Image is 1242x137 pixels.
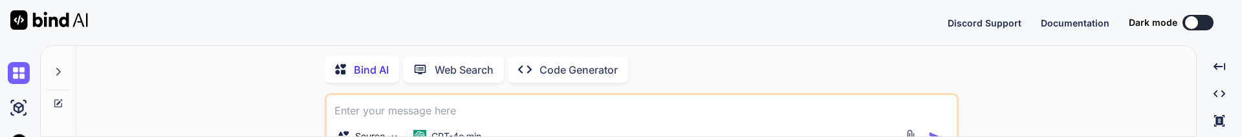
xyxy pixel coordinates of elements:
span: Documentation [1041,17,1109,28]
span: Discord Support [948,17,1021,28]
p: Code Generator [539,62,618,78]
img: ai-studio [8,97,30,119]
p: Web Search [435,62,494,78]
p: Bind AI [354,62,389,78]
button: Documentation [1041,16,1109,30]
span: Dark mode [1129,16,1177,29]
button: Discord Support [948,16,1021,30]
img: chat [8,62,30,84]
img: Bind AI [10,10,88,30]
